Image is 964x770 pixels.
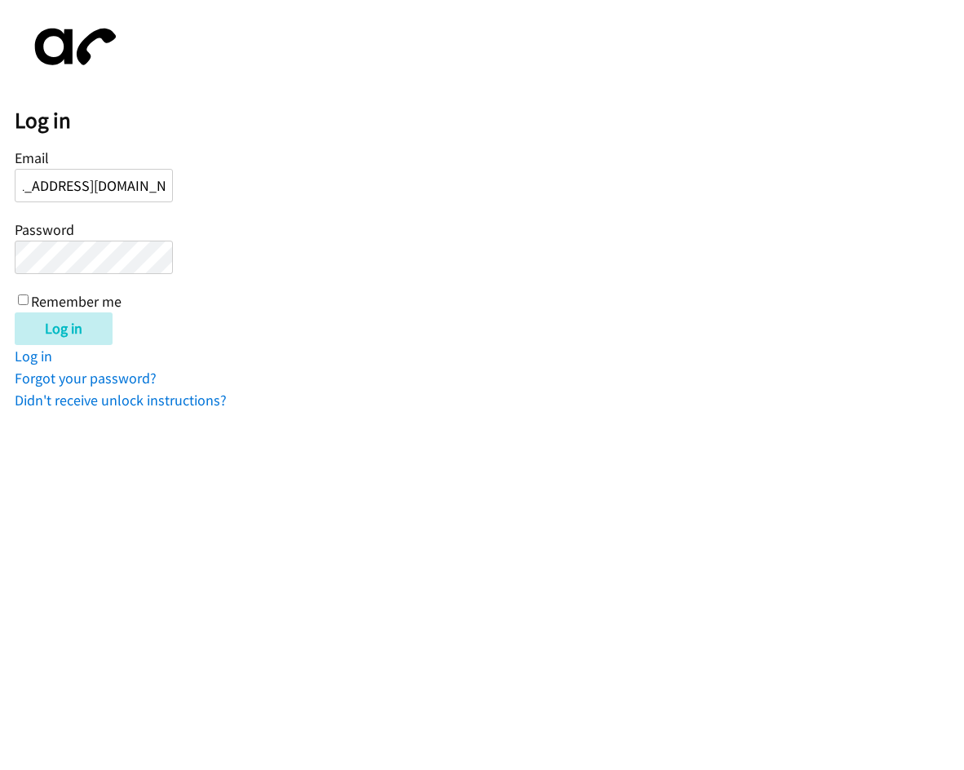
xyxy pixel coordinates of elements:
[15,347,52,365] a: Log in
[15,391,227,409] a: Didn't receive unlock instructions?
[15,15,129,79] img: aphone-8a226864a2ddd6a5e75d1ebefc011f4aa8f32683c2d82f3fb0802fe031f96514.svg
[15,148,49,167] label: Email
[31,292,122,311] label: Remember me
[15,312,113,345] input: Log in
[15,107,964,135] h2: Log in
[15,220,74,239] label: Password
[15,369,157,387] a: Forgot your password?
